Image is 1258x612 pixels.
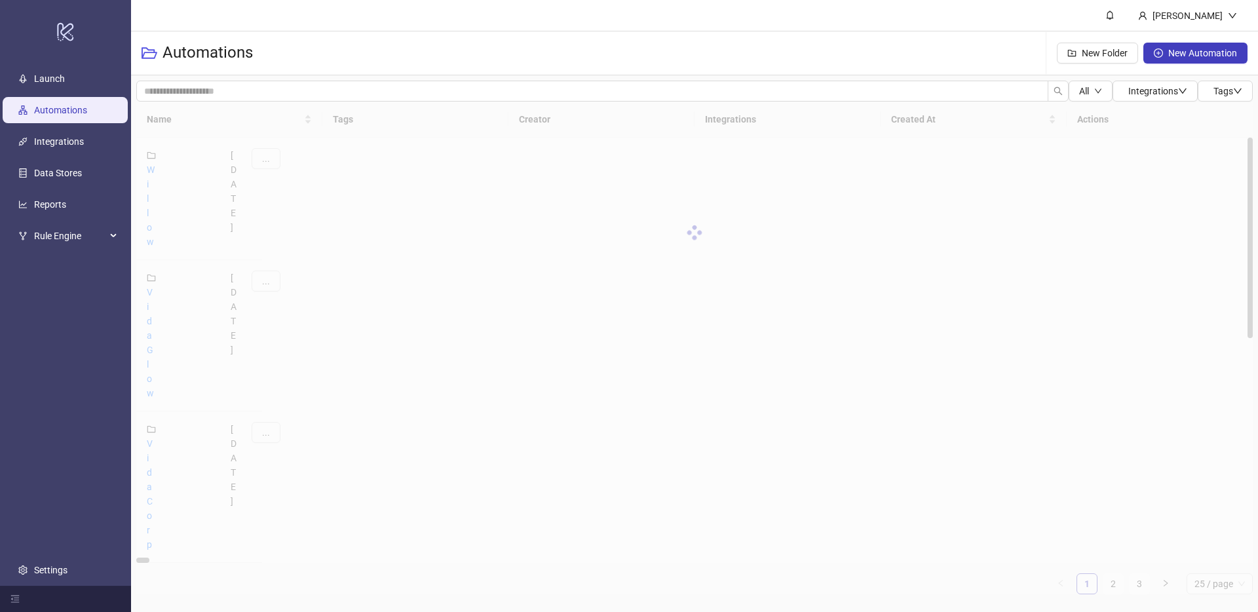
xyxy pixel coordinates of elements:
a: Settings [34,565,67,575]
span: folder-open [142,45,157,61]
span: down [1228,11,1237,20]
button: New Folder [1057,43,1138,64]
a: Data Stores [34,168,82,178]
span: Rule Engine [34,223,106,249]
button: Tagsdown [1198,81,1253,102]
a: Integrations [34,136,84,147]
button: New Automation [1143,43,1248,64]
span: down [1233,86,1242,96]
button: Integrationsdown [1113,81,1198,102]
span: bell [1105,10,1115,20]
span: folder-add [1067,48,1077,58]
span: search [1054,86,1063,96]
span: menu-fold [10,594,20,603]
a: Launch [34,73,65,84]
div: [PERSON_NAME] [1147,9,1228,23]
h3: Automations [162,43,253,64]
span: New Automation [1168,48,1237,58]
span: user [1138,11,1147,20]
span: Tags [1213,86,1242,96]
span: All [1079,86,1089,96]
span: down [1094,87,1102,95]
span: Integrations [1128,86,1187,96]
button: Alldown [1069,81,1113,102]
span: plus-circle [1154,48,1163,58]
span: fork [18,231,28,240]
a: Automations [34,105,87,115]
span: down [1178,86,1187,96]
span: New Folder [1082,48,1128,58]
a: Reports [34,199,66,210]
